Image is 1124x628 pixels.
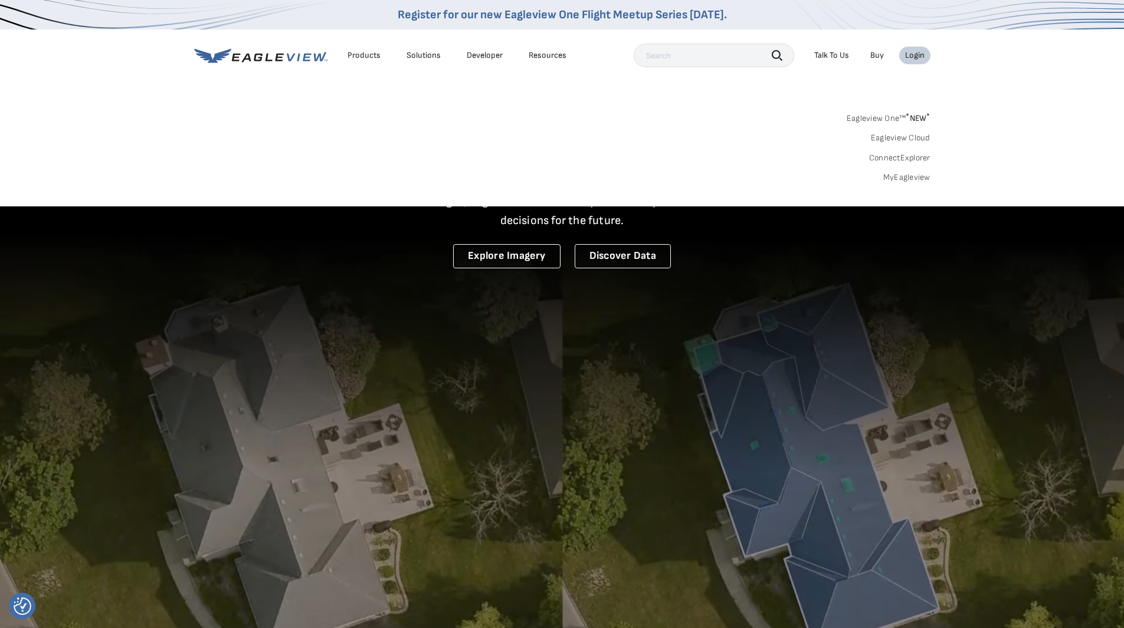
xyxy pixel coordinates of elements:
[529,50,566,61] div: Resources
[871,133,930,143] a: Eagleview Cloud
[883,172,930,183] a: MyEagleview
[906,113,930,123] span: NEW
[847,110,930,123] a: Eagleview One™*NEW*
[407,50,441,61] div: Solutions
[398,8,727,22] a: Register for our new Eagleview One Flight Meetup Series [DATE].
[814,50,849,61] div: Talk To Us
[348,50,381,61] div: Products
[869,153,930,163] a: ConnectExplorer
[870,50,884,61] a: Buy
[14,597,31,615] img: Revisit consent button
[905,50,925,61] div: Login
[14,597,31,615] button: Consent Preferences
[575,244,671,268] a: Discover Data
[453,244,561,268] a: Explore Imagery
[467,50,503,61] a: Developer
[634,44,794,67] input: Search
